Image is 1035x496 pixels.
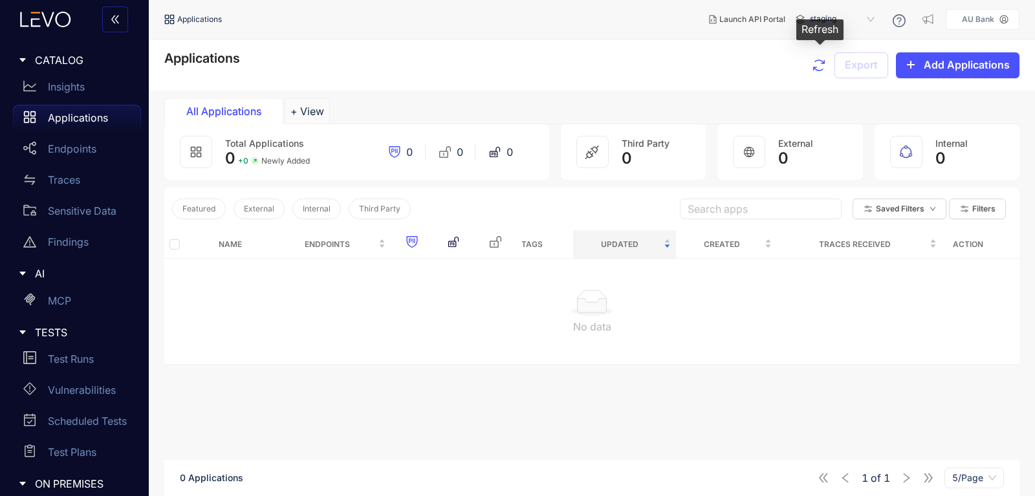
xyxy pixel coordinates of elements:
span: Newly Added [261,156,310,166]
span: External [778,138,813,149]
span: CATALOG [35,54,131,66]
a: Test Runs [13,346,141,377]
p: Traces [48,174,80,186]
p: Test Plans [48,446,96,458]
span: warning [23,235,36,248]
button: External [234,199,285,219]
p: Endpoints [48,143,96,155]
span: 0 [622,149,632,167]
p: Sensitive Data [48,205,116,217]
p: Applications [48,112,108,124]
div: TESTS [8,319,141,346]
span: Total Applications [225,138,304,149]
a: Sensitive Data [13,198,141,229]
th: Created [676,230,777,259]
span: Launch API Portal [719,15,785,24]
button: Saved Filtersdown [853,199,946,219]
span: Internal [935,138,968,149]
p: MCP [48,295,71,307]
p: Test Runs [48,353,94,365]
span: 0 [225,149,235,167]
span: 1 [884,472,890,484]
span: ON PREMISES [35,478,131,490]
div: CATALOG [8,47,141,74]
a: Applications [13,105,141,136]
button: Filters [949,199,1006,219]
span: Applications [164,50,240,66]
button: Export [834,52,888,78]
th: Name [213,230,274,259]
span: Created [681,237,762,252]
a: Traces [13,167,141,198]
span: double-left [110,14,120,26]
span: 0 [507,146,513,158]
span: swap [23,173,36,186]
span: Featured [182,204,215,213]
button: Third Party [349,199,411,219]
th: Endpoints [274,230,391,259]
span: AI [35,268,131,279]
span: Applications [177,15,222,24]
span: 0 [778,149,789,167]
div: AI [8,260,141,287]
p: AU Bank [962,15,994,24]
span: caret-right [18,269,27,278]
span: down [930,206,936,213]
p: Insights [48,81,85,92]
button: Add tab [285,98,330,124]
th: Tags [516,230,573,259]
span: Third Party [359,204,400,213]
span: 0 Applications [180,472,243,483]
span: Add Applications [924,59,1010,70]
a: Test Plans [13,439,141,470]
a: Scheduled Tests [13,408,141,439]
a: Findings [13,229,141,260]
span: External [244,204,274,213]
button: Featured [172,199,226,219]
div: No data [175,321,1009,332]
a: Insights [13,74,141,105]
p: Scheduled Tests [48,415,127,427]
span: 0 [935,149,946,167]
p: Vulnerabilities [48,384,116,396]
span: staging [810,9,877,30]
span: 0 [457,146,463,158]
span: Filters [972,204,996,213]
span: 0 [406,146,413,158]
button: Internal [292,199,341,219]
th: Traces Received [777,230,942,259]
span: caret-right [18,479,27,488]
th: Action [942,230,994,259]
span: Traces Received [782,237,927,252]
p: Findings [48,236,89,248]
span: of [862,472,890,484]
button: plusAdd Applications [896,52,1019,78]
span: caret-right [18,56,27,65]
span: Saved Filters [876,204,924,213]
span: Endpoints [279,237,376,252]
span: + 0 [238,156,248,166]
span: Third Party [622,138,670,149]
div: All Applications [175,105,272,117]
a: Vulnerabilities [13,377,141,408]
span: 1 [862,472,868,484]
span: TESTS [35,327,131,338]
a: Endpoints [13,136,141,167]
button: double-left [102,6,128,32]
button: Launch API Portal [699,9,796,30]
span: Updated [578,237,662,252]
a: MCP [13,288,141,319]
span: plus [906,59,916,71]
span: caret-right [18,328,27,337]
span: 5/Page [952,468,996,488]
span: Internal [303,204,331,213]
